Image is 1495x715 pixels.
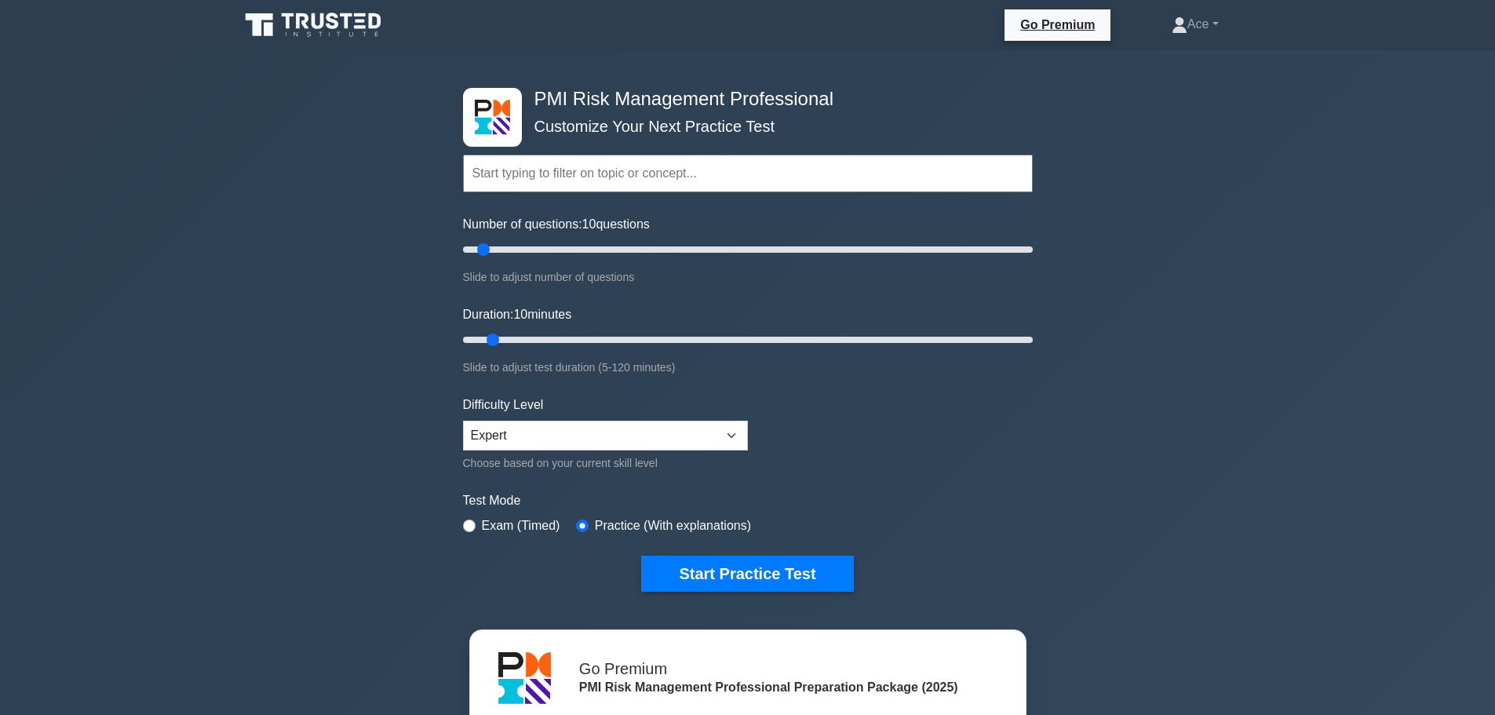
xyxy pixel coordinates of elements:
[463,454,748,472] div: Choose based on your current skill level
[1134,9,1256,40] a: Ace
[463,155,1033,192] input: Start typing to filter on topic or concept...
[641,556,853,592] button: Start Practice Test
[463,215,650,234] label: Number of questions: questions
[463,396,544,414] label: Difficulty Level
[463,268,1033,286] div: Slide to adjust number of questions
[463,305,572,324] label: Duration: minutes
[595,516,751,535] label: Practice (With explanations)
[482,516,560,535] label: Exam (Timed)
[582,217,596,231] span: 10
[463,358,1033,377] div: Slide to adjust test duration (5-120 minutes)
[463,491,1033,510] label: Test Mode
[513,308,527,321] span: 10
[528,88,956,111] h4: PMI Risk Management Professional
[1011,15,1104,35] a: Go Premium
